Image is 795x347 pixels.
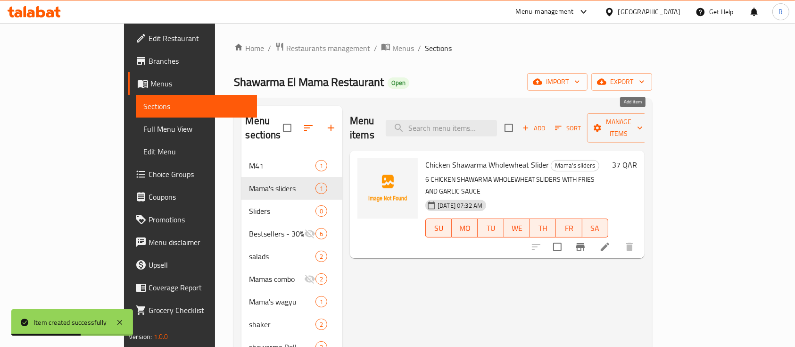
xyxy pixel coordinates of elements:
[599,241,611,253] a: Edit menu item
[556,219,582,237] button: FR
[128,276,257,299] a: Coverage Report
[315,160,327,171] div: items
[452,219,478,237] button: MO
[612,158,637,171] h6: 37 QAR
[128,254,257,276] a: Upsell
[357,158,418,219] img: Chicken Shawarma Wholewheat Slider
[249,251,315,262] span: salads
[241,222,342,245] div: Bestsellers - 30% Off On Selected Items6
[136,140,257,163] a: Edit Menu
[425,158,549,172] span: Chicken Shawarma Wholewheat Slider
[249,296,315,307] span: Mama's wagyu
[315,205,327,217] div: items
[249,273,304,285] span: Mamas combo
[316,252,327,261] span: 2
[316,297,327,306] span: 1
[143,146,249,157] span: Edit Menu
[154,330,168,343] span: 1.0.0
[128,163,257,186] a: Choice Groups
[249,205,315,217] span: Sliders
[516,6,574,17] div: Menu-management
[553,121,583,135] button: Sort
[374,42,377,54] li: /
[425,174,608,197] p: 6 CHICKEN SHAWARMA WHOLEWHEAT SLIDERS WITH FRIES AND GARLIC SAUCE
[268,42,271,54] li: /
[320,117,342,139] button: Add section
[241,177,342,200] div: Mama's sliders1
[249,228,304,239] span: Bestsellers - 30% Off On Selected Items
[778,7,783,17] span: R
[128,50,257,72] a: Branches
[128,231,257,254] a: Menu disclaimer
[249,319,315,330] span: shaker
[527,73,588,91] button: import
[551,160,599,171] span: Mama's sliders
[534,221,552,235] span: TH
[149,237,249,248] span: Menu disclaimer
[350,114,374,142] h2: Menu items
[315,183,327,194] div: items
[316,207,327,216] span: 0
[143,101,249,112] span: Sections
[128,72,257,95] a: Menus
[149,169,249,180] span: Choice Groups
[530,219,556,237] button: TH
[249,160,315,171] div: M41
[241,154,342,177] div: M411
[618,7,680,17] div: [GEOGRAPHIC_DATA]
[136,95,257,118] a: Sections
[143,123,249,135] span: Full Menu View
[149,33,249,44] span: Edit Restaurant
[245,114,283,142] h2: Menu sections
[569,236,592,258] button: Branch-specific-item
[275,42,370,54] a: Restaurants management
[149,305,249,316] span: Grocery Checklist
[418,42,421,54] li: /
[315,319,327,330] div: items
[386,120,497,136] input: search
[618,236,641,258] button: delete
[315,296,327,307] div: items
[136,118,257,140] a: Full Menu View
[392,42,414,54] span: Menus
[481,221,500,235] span: TU
[149,214,249,225] span: Promotions
[34,317,107,328] div: Item created successfully
[316,184,327,193] span: 1
[381,42,414,54] a: Menus
[128,186,257,208] a: Coupons
[128,299,257,322] a: Grocery Checklist
[241,290,342,313] div: Mama's wagyu1
[149,191,249,203] span: Coupons
[508,221,526,235] span: WE
[547,237,567,257] span: Select to update
[599,76,645,88] span: export
[316,229,327,238] span: 6
[297,117,320,139] span: Sort sections
[149,55,249,67] span: Branches
[241,268,342,290] div: Mamas combo2
[455,221,474,235] span: MO
[277,118,297,138] span: Select all sections
[388,79,409,87] span: Open
[478,219,504,237] button: TU
[555,123,581,134] span: Sort
[549,121,587,135] span: Sort items
[304,228,315,239] svg: Inactive section
[129,330,152,343] span: Version:
[521,123,547,134] span: Add
[149,282,249,293] span: Coverage Report
[234,42,652,54] nav: breadcrumb
[249,183,315,194] span: Mama's sliders
[595,116,643,140] span: Manage items
[128,27,257,50] a: Edit Restaurant
[582,219,608,237] button: SA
